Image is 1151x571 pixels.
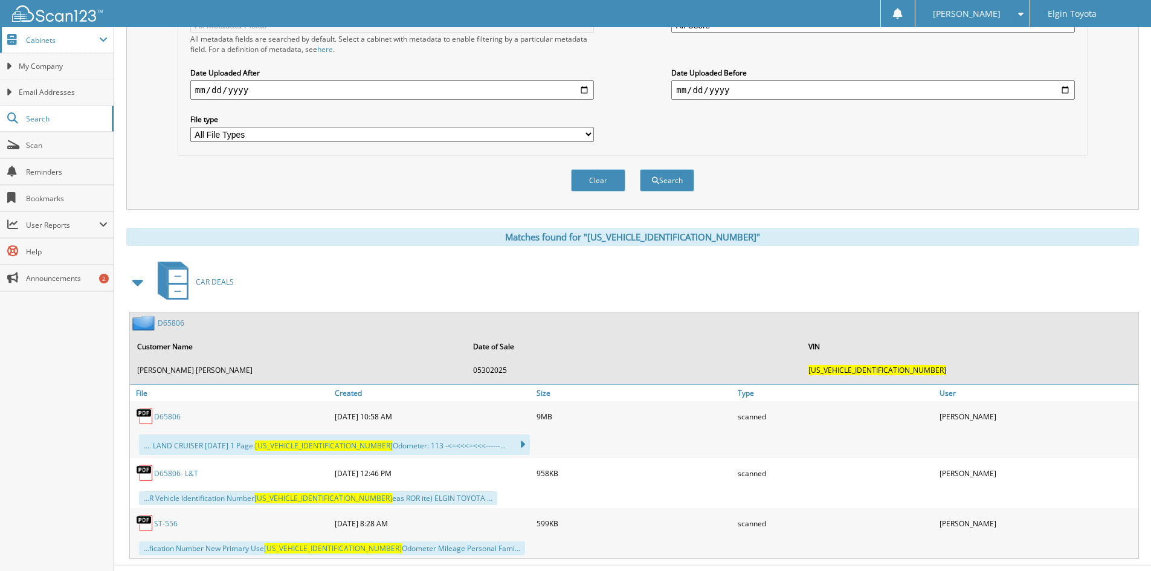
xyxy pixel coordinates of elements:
span: [US_VEHICLE_IDENTIFICATION_NUMBER] [808,365,946,375]
span: [US_VEHICLE_IDENTIFICATION_NUMBER] [255,440,393,451]
img: folder2.png [132,315,158,331]
span: Email Addresses [19,87,108,98]
a: D65806 [158,318,184,328]
div: Matches found for "[US_VEHICLE_IDENTIFICATION_NUMBER]" [126,228,1139,246]
td: [PERSON_NAME] [PERSON_NAME] [131,360,466,380]
input: end [671,80,1075,100]
div: scanned [735,461,937,485]
div: 9MB [534,404,735,428]
label: Date Uploaded After [190,68,594,78]
a: D65806- L&T [154,468,198,479]
span: Announcements [26,273,108,283]
span: [PERSON_NAME] [933,10,1001,18]
a: CAR DEALS [150,258,234,306]
div: ...R Vehicle Identification Number eas ROR ite) ELGIN TOYOTA ... [139,491,497,505]
div: scanned [735,404,937,428]
th: Date of Sale [467,334,802,359]
a: ST-556 [154,518,178,529]
div: 2 [99,274,109,283]
div: ...fication Number New Primary Use Odometer Mileage Personal Fami... [139,541,525,555]
button: Clear [571,169,625,192]
div: scanned [735,511,937,535]
div: [PERSON_NAME] [937,461,1138,485]
input: start [190,80,594,100]
span: Help [26,247,108,257]
button: Search [640,169,694,192]
img: PDF.png [136,514,154,532]
div: 599KB [534,511,735,535]
span: Search [26,114,106,124]
span: Scan [26,140,108,150]
span: CAR DEALS [196,277,234,287]
div: [DATE] 8:28 AM [332,511,534,535]
div: 958KB [534,461,735,485]
th: VIN [802,334,1137,359]
span: [US_VEHICLE_IDENTIFICATION_NUMBER] [264,543,402,553]
a: here [317,44,333,54]
div: [DATE] 10:58 AM [332,404,534,428]
iframe: Chat Widget [1091,513,1151,571]
a: Type [735,385,937,401]
td: 05302025 [467,360,802,380]
a: File [130,385,332,401]
label: File type [190,114,594,124]
span: Reminders [26,167,108,177]
span: My Company [19,61,108,72]
a: Size [534,385,735,401]
div: [PERSON_NAME] [937,511,1138,535]
label: Date Uploaded Before [671,68,1075,78]
div: .... LAND CRUISER [DATE] 1 Page: Odometer: 113 -<=<<<=<<<------... [139,434,530,455]
img: PDF.png [136,407,154,425]
div: [DATE] 12:46 PM [332,461,534,485]
span: Elgin Toyota [1048,10,1097,18]
a: D65806 [154,411,181,422]
span: Bookmarks [26,193,108,204]
div: [PERSON_NAME] [937,404,1138,428]
span: [US_VEHICLE_IDENTIFICATION_NUMBER] [254,493,392,503]
a: User [937,385,1138,401]
div: All metadata fields are searched by default. Select a cabinet with metadata to enable filtering b... [190,34,594,54]
img: PDF.png [136,464,154,482]
span: User Reports [26,220,99,230]
a: Created [332,385,534,401]
img: scan123-logo-white.svg [12,5,103,22]
th: Customer Name [131,334,466,359]
span: Cabinets [26,35,99,45]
